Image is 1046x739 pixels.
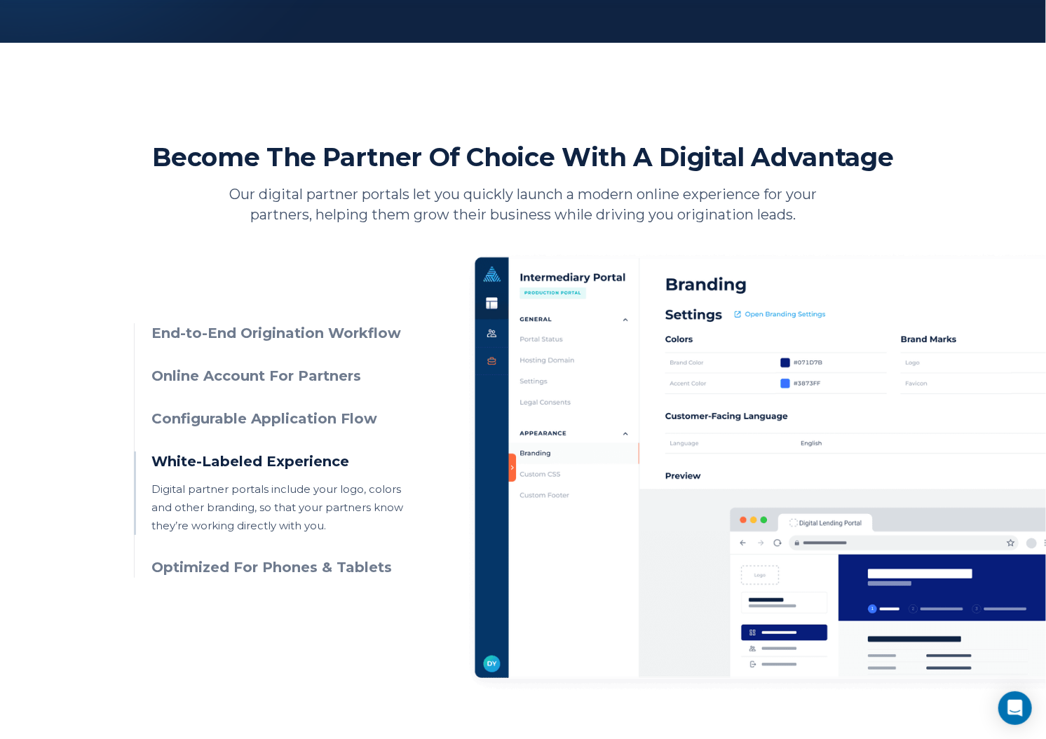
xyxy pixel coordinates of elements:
p: Digital partner portals include your logo, colors and other branding, so that your partners know ... [151,480,406,535]
h3: Optimized For Phones & Tablets [151,557,406,578]
h3: Configurable Application Flow [151,409,406,429]
div: Open Intercom Messenger [998,691,1032,725]
h3: White-Labeled Experience [151,452,406,472]
h3: End-to-End Origination Workflow [151,323,406,344]
h3: Online Account For Partners [151,366,406,386]
h2: Become The Partner Of Choice With A Digital Advantage [153,141,894,173]
p: Our digital partner portals let you quickly launch a modern online experience for your partners, ... [218,184,828,225]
